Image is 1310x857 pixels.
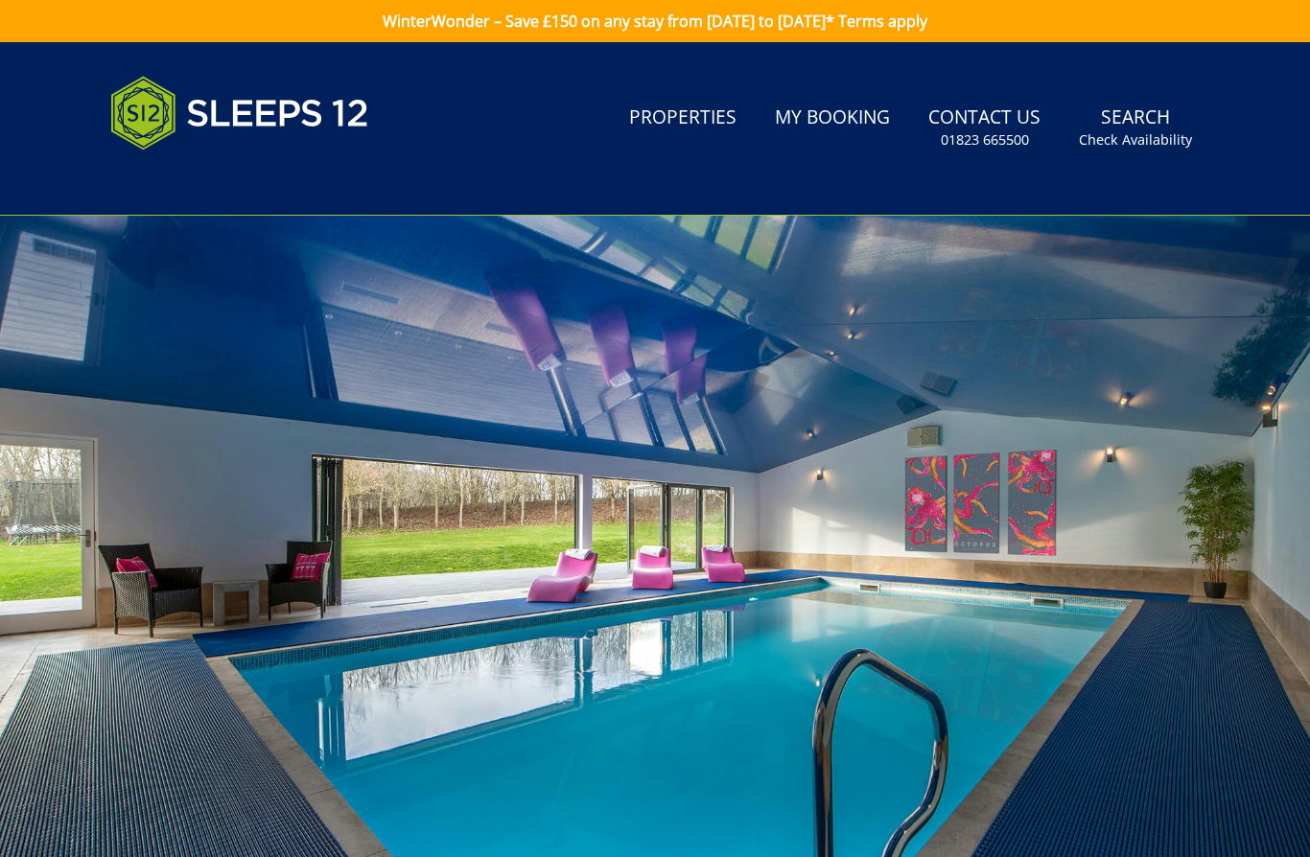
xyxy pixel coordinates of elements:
a: Properties [621,97,744,140]
a: My Booking [767,97,898,140]
small: Check Availability [1079,130,1192,150]
a: SearchCheck Availability [1071,97,1200,159]
img: Sleeps 12 [110,65,369,161]
small: 01823 665500 [941,130,1029,150]
iframe: Customer reviews powered by Trustpilot [101,173,302,189]
a: Contact Us01823 665500 [921,97,1048,159]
